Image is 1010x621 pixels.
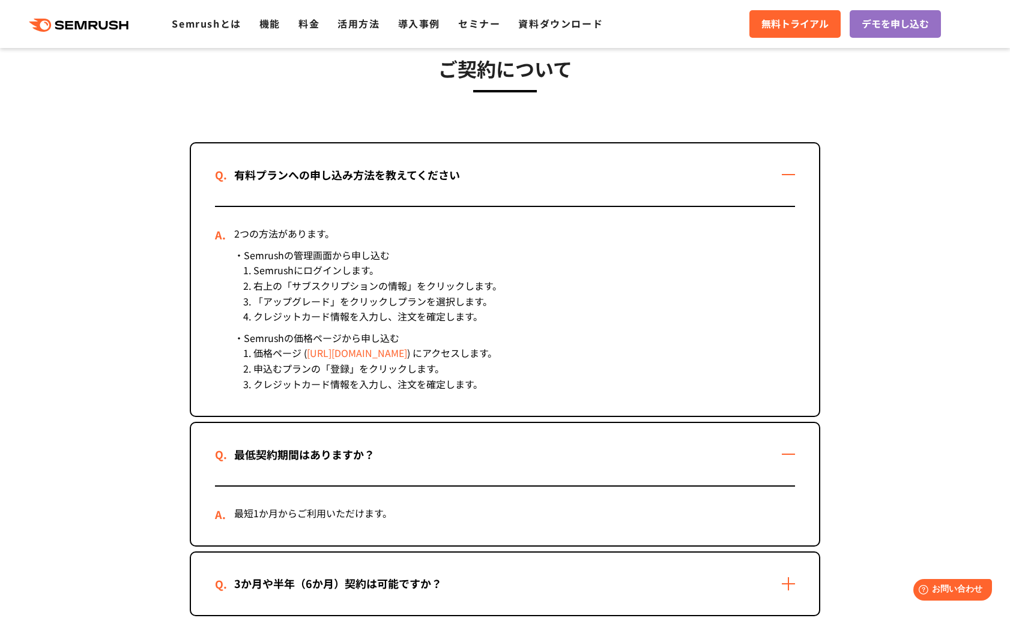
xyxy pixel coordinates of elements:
a: 資料ダウンロード [518,16,603,31]
a: 料金 [298,16,319,31]
div: 2. 右上の「サブスクリプションの情報」をクリックします。 [234,278,795,294]
span: 無料トライアル [761,16,829,32]
div: 1. Semrushにログインします。 [234,263,795,278]
a: セミナー [458,16,500,31]
div: 3. クレジットカード情報を入力し、注文を確定します。 [234,377,795,392]
div: ・Semrushの価格ページから申し込む [234,331,795,346]
div: 3. 「アップグレード」をクリックしプランを選択します。 [234,294,795,310]
div: 3か月や半年（6か月）契約は可能ですか？ [215,575,461,592]
div: 2つの方法があります。 [234,226,795,242]
div: ・Semrushの管理画面から申し込む [234,248,795,263]
a: [URL][DOMAIN_NAME] [307,346,407,360]
span: デモを申し込む [862,16,929,32]
iframe: Help widget launcher [903,574,997,608]
a: 機能 [259,16,280,31]
a: Semrushとは [172,16,241,31]
div: 2. 申込むプランの「登録」をクリックします。 [234,361,795,377]
div: 有料プランへの申し込み方法を教えてください [215,166,479,184]
div: 1. 価格ページ ( ) にアクセスします。 [234,346,795,361]
a: デモを申し込む [850,10,941,38]
div: 最短1か月からご利用いただけます。 [215,487,795,545]
div: 最低契約期間はありますか？ [215,446,394,463]
div: 4. クレジットカード情報を入力し、注文を確定します。 [234,309,795,325]
a: 無料トライアル [749,10,841,38]
a: 導入事例 [398,16,440,31]
a: 活用方法 [337,16,380,31]
h3: ご契約について [190,53,820,83]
